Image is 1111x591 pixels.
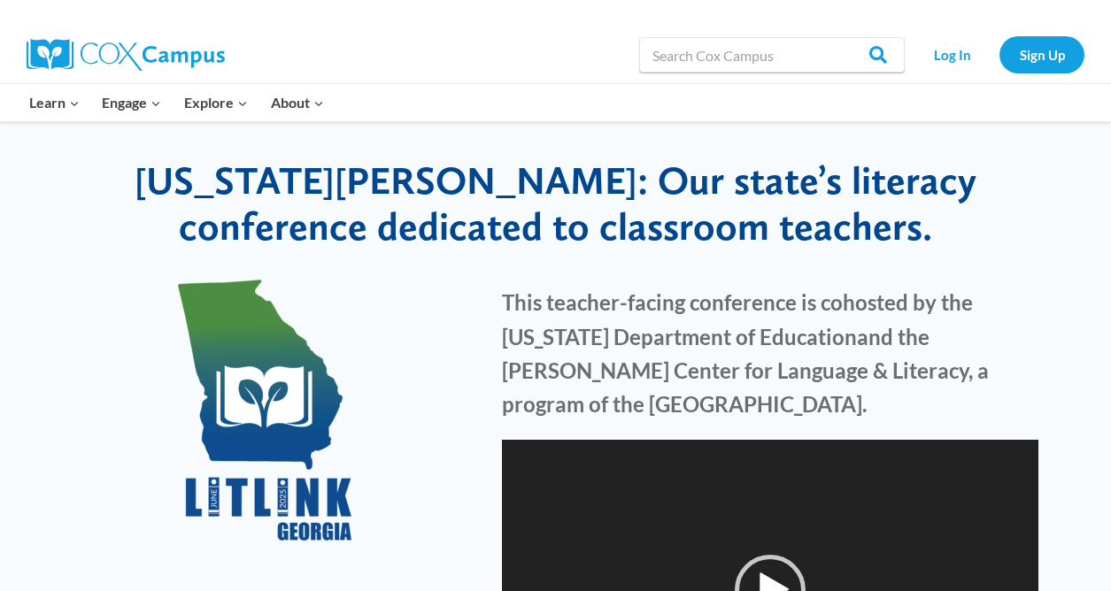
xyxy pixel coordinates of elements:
a: Sign Up [999,36,1084,73]
nav: Secondary Navigation [914,36,1084,73]
input: Search Cox Campus [639,37,905,73]
strong: This teacher-facing conference is cohosted by the [US_STATE] Department of Education [502,289,973,349]
img: LitLink25-Logo_Vertical_color_xp [174,277,355,542]
span: Explore [184,91,248,114]
nav: Primary Navigation [18,84,335,121]
span: Learn [29,91,80,114]
strong: and the [PERSON_NAME] Center for Language & Literacy, a program of the [GEOGRAPHIC_DATA]. [502,324,989,418]
img: Cox Campus [27,39,225,71]
a: Log In [914,36,991,73]
span: [US_STATE][PERSON_NAME]: Our state’s literacy conference dedicated to classroom teachers. [135,157,976,250]
span: Engage [102,91,161,114]
span: About [271,91,324,114]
